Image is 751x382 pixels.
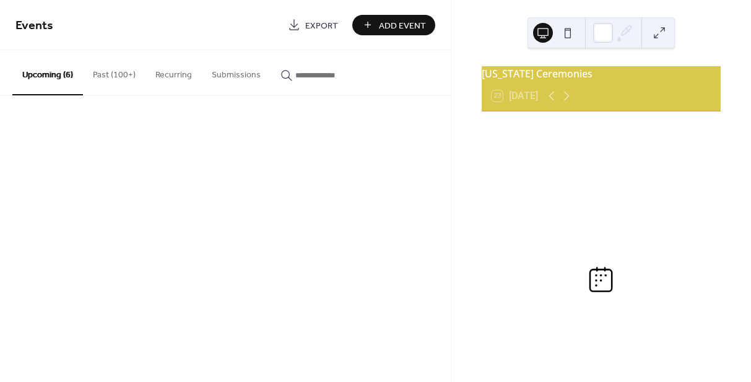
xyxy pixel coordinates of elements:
[482,66,721,81] div: [US_STATE] Ceremonies
[145,50,202,94] button: Recurring
[279,15,347,35] a: Export
[12,50,83,95] button: Upcoming (6)
[83,50,145,94] button: Past (100+)
[305,19,338,32] span: Export
[352,15,435,35] button: Add Event
[15,14,53,38] span: Events
[202,50,271,94] button: Submissions
[379,19,426,32] span: Add Event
